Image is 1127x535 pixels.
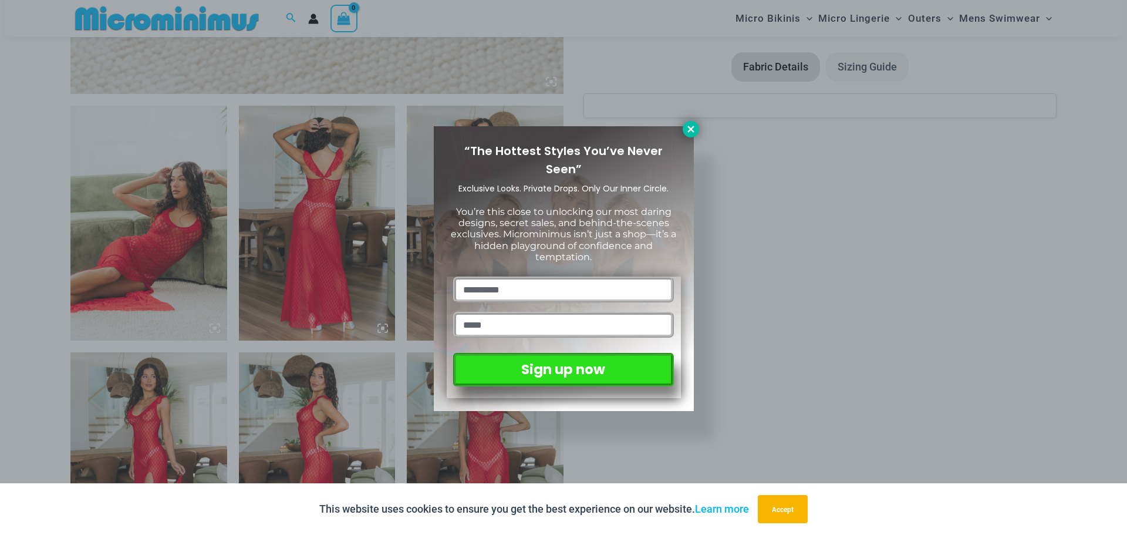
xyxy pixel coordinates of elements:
button: Close [683,121,699,137]
p: This website uses cookies to ensure you get the best experience on our website. [319,500,749,518]
span: Exclusive Looks. Private Drops. Only Our Inner Circle. [458,183,669,194]
span: You’re this close to unlocking our most daring designs, secret sales, and behind-the-scenes exclu... [451,206,676,263]
button: Accept [758,495,808,523]
span: “The Hottest Styles You’ve Never Seen” [464,143,663,177]
button: Sign up now [453,353,673,386]
a: Learn more [695,503,749,515]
